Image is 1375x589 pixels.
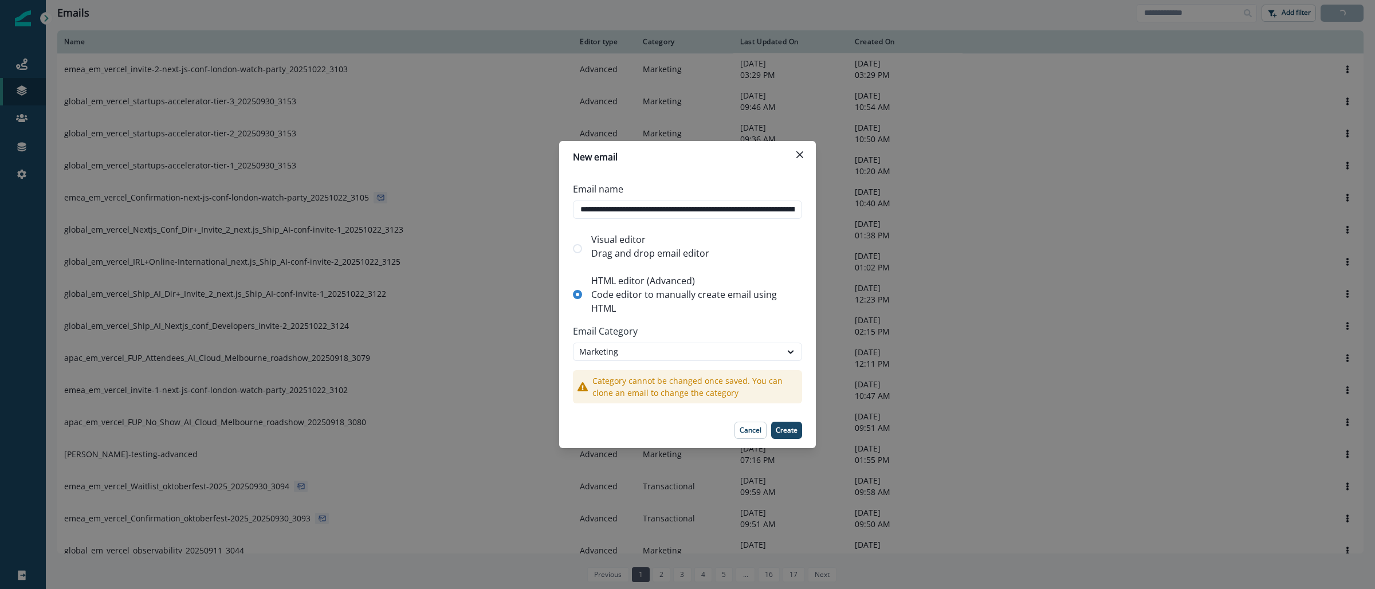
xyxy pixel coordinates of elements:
p: Email Category [573,320,802,343]
p: Drag and drop email editor [591,246,709,260]
button: Create [771,422,802,439]
p: Category cannot be changed once saved. You can clone an email to change the category [592,375,797,399]
p: Visual editor [591,233,709,246]
button: Close [791,146,809,164]
p: HTML editor (Advanced) [591,274,797,288]
div: Marketing [579,345,775,358]
p: Email name [573,182,623,196]
p: Code editor to manually create email using HTML [591,288,797,315]
p: Cancel [740,426,761,434]
p: New email [573,150,618,164]
button: Cancel [734,422,767,439]
p: Create [776,426,797,434]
